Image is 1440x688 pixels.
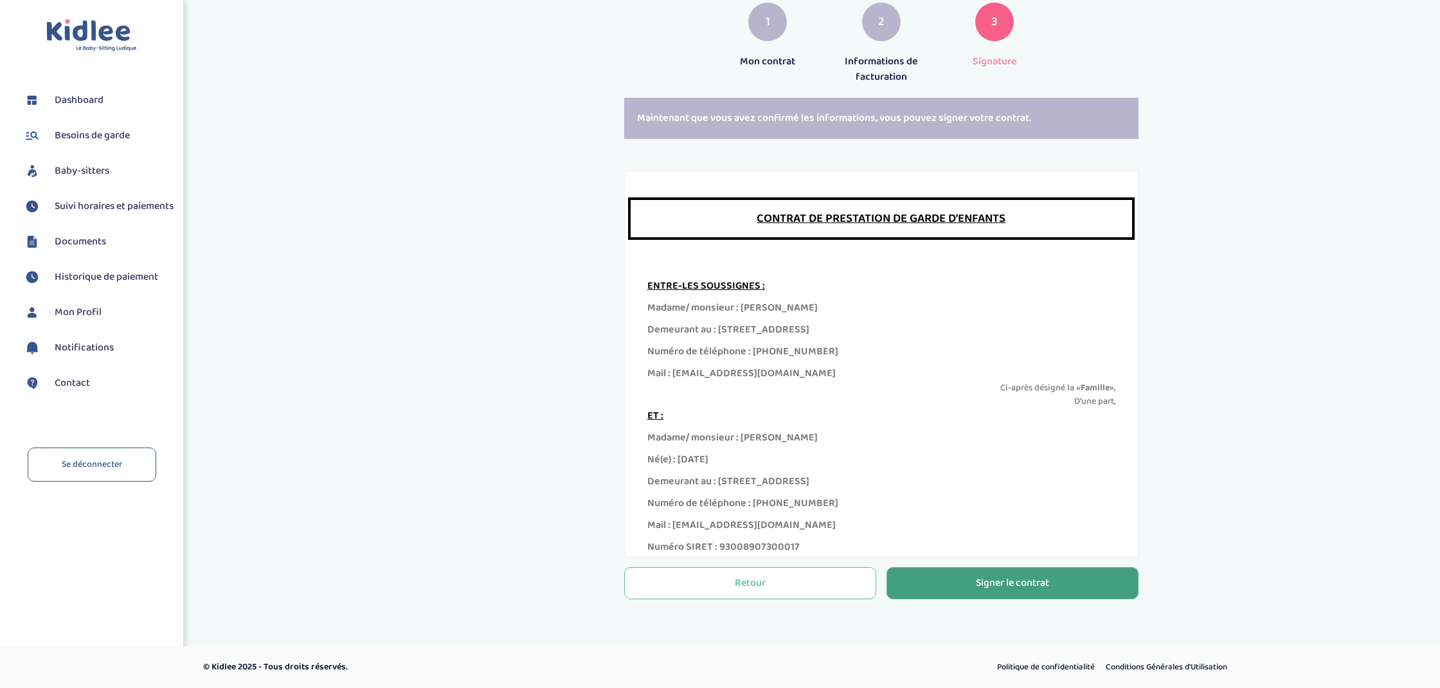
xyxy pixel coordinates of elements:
b: Baby-sitter [1065,554,1110,568]
img: logo.svg [46,19,137,52]
div: Maintenant que vous avez confirmé les informations, vous pouvez signer votre contrat. [624,98,1138,139]
div: Mail : [EMAIL_ADDRESS][DOMAIN_NAME] [647,366,1115,381]
a: Baby-sitters [22,161,174,181]
p: Informations de facturation [834,54,928,85]
div: Numéro de téléphone : [PHONE_NUMBER] [647,344,1115,359]
a: Historique de paiement [22,267,174,287]
a: Notifications [22,338,174,358]
div: Demeurant au : [STREET_ADDRESS] [647,322,1115,338]
img: dashboard.svg [22,91,42,110]
img: profil.svg [22,303,42,322]
div: ENTRE-LES SOUSSIGNES : [647,278,1115,294]
span: Notifications [55,340,114,356]
img: babysitters.svg [22,161,42,181]
div: Mail : [EMAIL_ADDRESS][DOMAIN_NAME] [647,518,1115,533]
a: Conditions Générales d’Utilisation [1101,659,1232,676]
div: Né(e) : [DATE] [647,452,1115,467]
div: CONTRAT DE PRESTATION DE GARDE D’ENFANTS [628,197,1135,240]
a: Contact [22,374,174,393]
div: Signer le contrat [976,576,1049,591]
div: Numéro de téléphone : [PHONE_NUMBER] [647,496,1115,511]
span: Contact [55,376,90,391]
span: Suivi horaires et paiements [55,199,174,214]
span: Documents [55,234,106,249]
a: Mon Profil [22,303,174,322]
div: ET : [647,408,1115,424]
a: Suivi horaires et paiements [22,197,174,216]
p: Signature [948,54,1042,69]
a: Dashboard [22,91,174,110]
img: suivihoraire.svg [22,197,42,216]
img: notification.svg [22,338,42,358]
p: Mon contrat [721,54,815,69]
p: Ci-après désigné la « », D’une part, [647,555,1115,582]
div: Numéro SIRET : 93008907300017 [647,539,1115,555]
a: Documents [22,232,174,251]
span: Baby-sitters [55,163,109,179]
div: Demeurant au : [STREET_ADDRESS] [647,474,1115,489]
img: documents.svg [22,232,42,251]
button: Signer le contrat [887,567,1138,599]
img: contact.svg [22,374,42,393]
div: Retour [735,576,766,591]
span: 1 [766,13,770,32]
a: Politique de confidentialité [993,659,1099,676]
p: Ci-après désigné la « », D’une part, [647,381,1115,408]
div: Madame/ monsieur : [PERSON_NAME] [647,300,1115,316]
span: 3 [991,13,998,32]
div: Madame/ monsieur : [PERSON_NAME] [647,430,1115,446]
span: Historique de paiement [55,269,158,285]
img: besoin.svg [22,126,42,145]
a: Se déconnecter [28,448,156,482]
button: Retour [624,567,876,599]
b: Famille [1081,381,1110,395]
span: Besoins de garde [55,128,130,143]
span: Mon Profil [55,305,102,320]
p: © Kidlee 2025 - Tous droits réservés. [203,660,775,674]
span: Dashboard [55,93,104,108]
span: 2 [878,13,885,32]
a: Besoins de garde [22,126,174,145]
img: suivihoraire.svg [22,267,42,287]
